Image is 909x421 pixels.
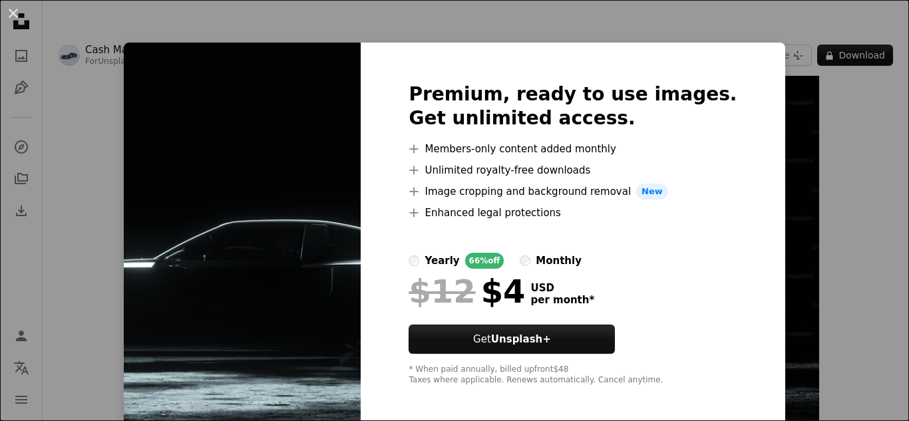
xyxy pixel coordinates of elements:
[409,364,737,386] div: * When paid annually, billed upfront $48 Taxes where applicable. Renews automatically. Cancel any...
[409,141,737,157] li: Members-only content added monthly
[636,184,668,200] span: New
[409,255,419,266] input: yearly66%off
[530,294,594,306] span: per month *
[491,333,551,345] strong: Unsplash+
[530,282,594,294] span: USD
[409,274,475,309] span: $12
[409,184,737,200] li: Image cropping and background removal
[409,205,737,221] li: Enhanced legal protections
[409,325,615,354] button: GetUnsplash+
[409,82,737,130] h2: Premium, ready to use images. Get unlimited access.
[465,253,504,269] div: 66% off
[409,162,737,178] li: Unlimited royalty-free downloads
[409,274,525,309] div: $4
[425,253,459,269] div: yearly
[520,255,530,266] input: monthly
[536,253,582,269] div: monthly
